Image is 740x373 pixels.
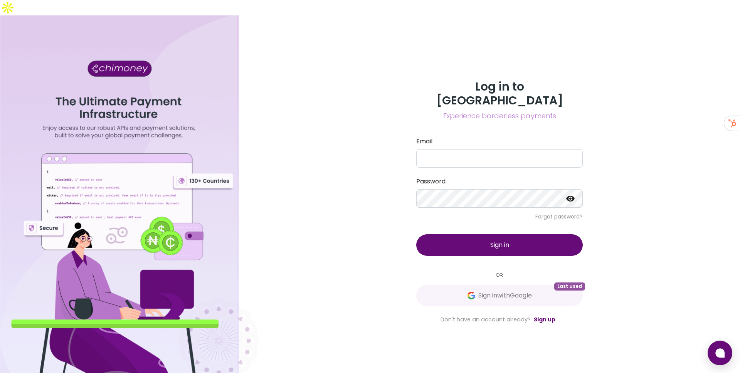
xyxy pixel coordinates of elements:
[416,80,583,108] h3: Log in to [GEOGRAPHIC_DATA]
[441,316,531,323] span: Don't have an account already?
[416,177,583,186] label: Password
[534,316,555,323] a: Sign up
[416,234,583,256] button: Sign in
[416,111,583,121] span: Experience borderless payments
[478,291,532,300] span: Sign in with Google
[416,285,583,306] button: GoogleSign inwithGoogleLast used
[554,282,585,290] span: Last used
[416,271,583,279] small: OR
[468,292,475,299] img: Google
[416,137,583,146] label: Email
[708,341,732,365] button: Open chat window
[416,213,583,220] p: Forgot password?
[490,240,509,249] span: Sign in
